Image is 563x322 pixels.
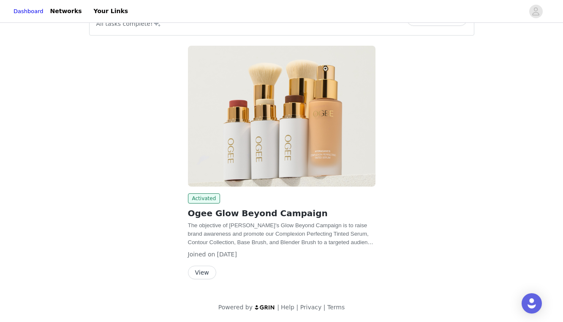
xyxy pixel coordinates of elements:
a: Networks [45,2,87,21]
a: View [188,270,216,276]
p: All tasks complete! [96,18,161,28]
span: The objective of [PERSON_NAME]'s Glow Beyond Campaign is to raise brand awareness and promote our... [188,222,374,254]
a: Terms [327,304,345,311]
img: Ogee [188,46,375,187]
span: | [277,304,279,311]
a: Help [281,304,294,311]
button: View [188,266,216,279]
a: Your Links [89,2,133,21]
span: [DATE] [217,251,237,258]
span: Joined on [188,251,215,258]
a: Dashboard [14,7,44,16]
div: Open Intercom Messenger [522,293,542,314]
img: logo [254,305,275,310]
a: Privacy [300,304,322,311]
span: | [296,304,298,311]
span: | [324,304,326,311]
span: Activated [188,193,220,204]
h2: Ogee Glow Beyond Campaign [188,207,375,220]
span: Powered by [218,304,253,311]
div: avatar [532,5,540,18]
